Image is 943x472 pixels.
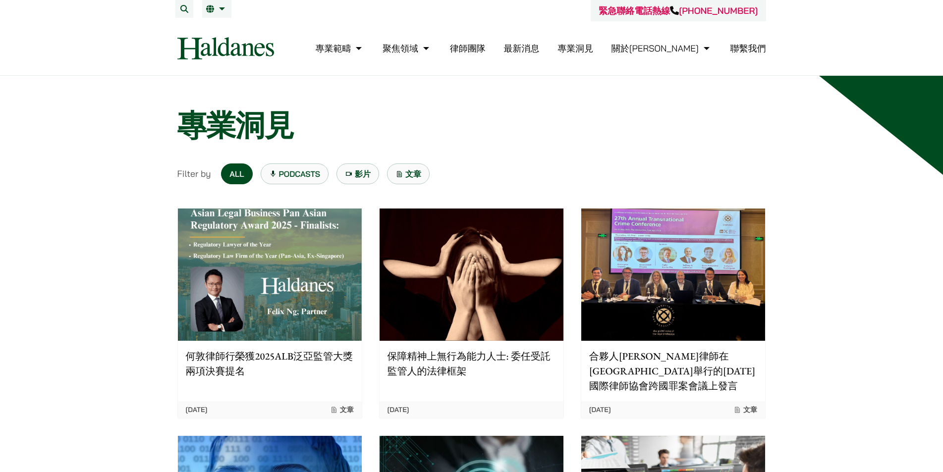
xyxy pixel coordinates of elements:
[387,163,430,184] a: 文章
[503,43,539,54] a: 最新消息
[315,43,364,54] a: 專業範疇
[221,163,252,184] a: All
[730,43,766,54] a: 聯繫我們
[186,349,354,378] p: 何敦律師行榮獲2025ALB泛亞監管大獎兩項決賽提名
[589,349,757,393] p: 合夥人[PERSON_NAME]律師在[GEOGRAPHIC_DATA]舉行的[DATE]國際律師協會跨國罪案會議上發言
[206,5,227,13] a: 繁
[379,208,564,419] a: 保障精神上無行為能力人士: 委任受託監管人的法律框架 [DATE]
[177,37,274,59] img: Logo of Haldanes
[177,167,211,180] span: Filter by
[599,5,758,16] a: 緊急聯絡電話熱線[PHONE_NUMBER]
[589,405,611,414] time: [DATE]
[383,43,432,54] a: 聚焦領域
[581,208,766,419] a: 合夥人[PERSON_NAME]律師在[GEOGRAPHIC_DATA]舉行的[DATE]國際律師協會跨國罪案會議上發言 [DATE] 文章
[336,163,379,184] a: 影片
[388,349,555,378] p: 保障精神上無行為能力人士: 委任受託監管人的法律框架
[330,405,354,414] span: 文章
[450,43,486,54] a: 律師團隊
[611,43,712,54] a: 關於何敦
[261,163,329,184] a: Podcasts
[733,405,757,414] span: 文章
[177,107,766,143] h1: 專業洞見
[186,405,208,414] time: [DATE]
[388,405,409,414] time: [DATE]
[177,208,362,419] a: 何敦律師行榮獲2025ALB泛亞監管大獎兩項決賽提名 [DATE] 文章
[557,43,593,54] a: 專業洞見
